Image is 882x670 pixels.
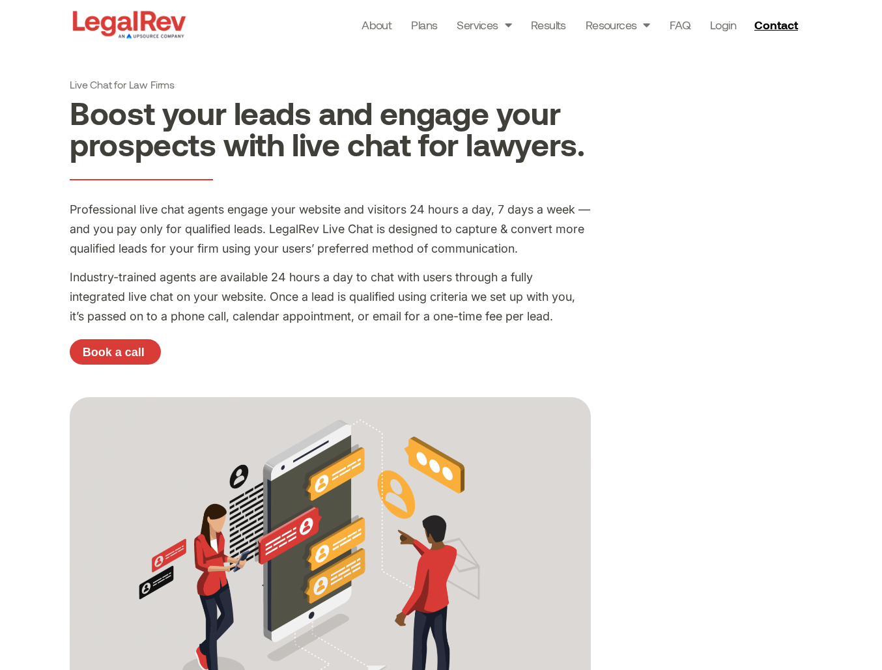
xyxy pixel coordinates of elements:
[411,16,437,34] a: Plans
[754,19,798,31] span: Contact
[586,16,650,34] a: Resources
[362,16,391,34] a: About
[70,200,591,258] p: Professional live chat agents engage your website and visitors 24 hours a day, 7 days a week — an...
[70,97,591,160] h2: Boost your leads and engage your prospects with live chat for lawyers.
[749,14,806,35] a: Contact
[83,346,145,358] span: Book a call
[531,16,566,34] a: Results
[70,78,591,91] h1: Live Chat for Law Firms
[710,16,736,34] a: Login
[457,16,511,34] a: Services
[670,16,690,34] a: FAQ
[362,16,736,34] nav: Menu
[70,339,161,365] a: Book a call
[70,268,591,326] p: Industry-trained agents are available 24 hours a day to chat with users through a fully integrate...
